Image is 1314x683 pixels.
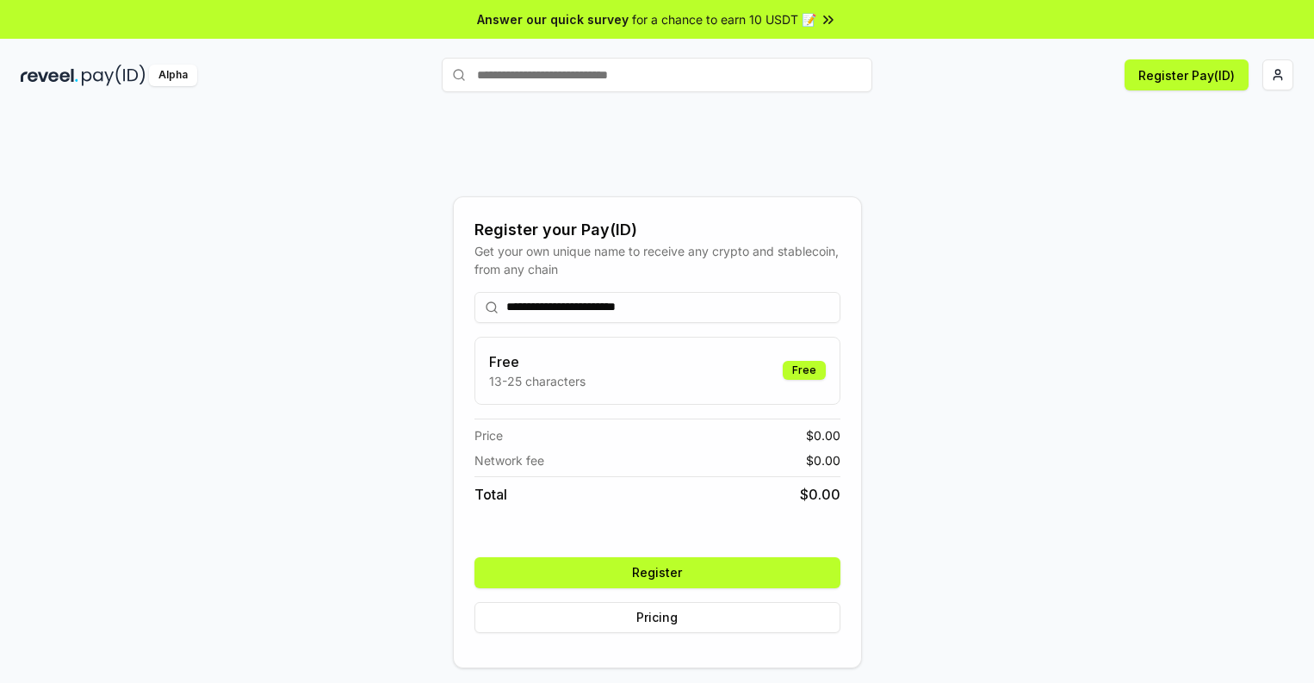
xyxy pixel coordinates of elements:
[474,242,840,278] div: Get your own unique name to receive any crypto and stablecoin, from any chain
[474,557,840,588] button: Register
[149,65,197,86] div: Alpha
[489,351,586,372] h3: Free
[477,10,629,28] span: Answer our quick survey
[474,484,507,505] span: Total
[82,65,146,86] img: pay_id
[474,218,840,242] div: Register your Pay(ID)
[632,10,816,28] span: for a chance to earn 10 USDT 📝
[806,451,840,469] span: $ 0.00
[21,65,78,86] img: reveel_dark
[800,484,840,505] span: $ 0.00
[474,451,544,469] span: Network fee
[1125,59,1249,90] button: Register Pay(ID)
[489,372,586,390] p: 13-25 characters
[474,426,503,444] span: Price
[783,361,826,380] div: Free
[474,602,840,633] button: Pricing
[806,426,840,444] span: $ 0.00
